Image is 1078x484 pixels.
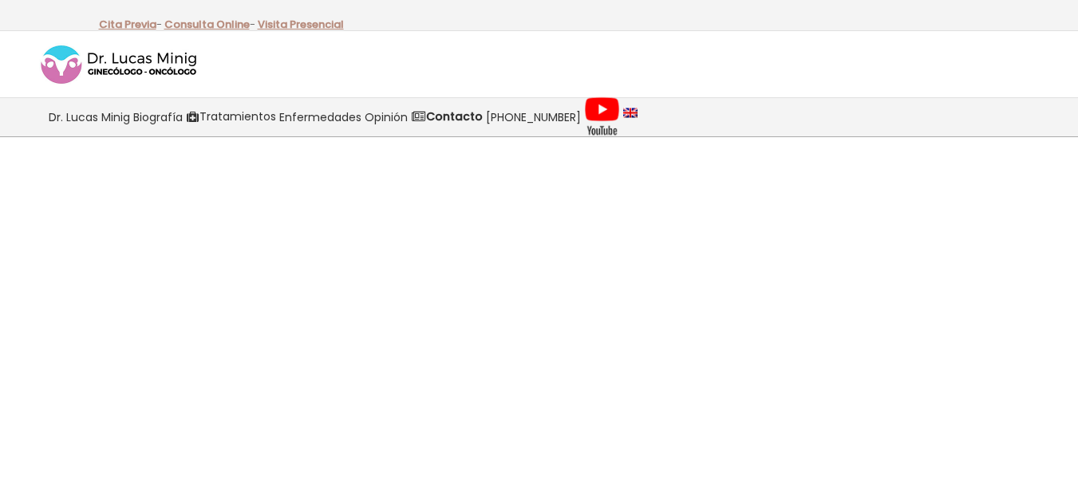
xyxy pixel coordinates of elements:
strong: Contacto [426,108,483,124]
a: Videos Youtube Ginecología [582,98,622,136]
span: Enfermedades [279,108,361,127]
img: language english [623,108,638,118]
a: Consulta Online [164,17,250,32]
p: - [164,14,255,35]
span: Opinión [365,108,408,127]
span: Dr. Lucas Minig [49,108,130,127]
span: Biografía [133,108,183,127]
a: Dr. Lucas Minig [47,98,132,136]
img: Videos Youtube Ginecología [584,97,620,137]
span: Tratamientos [199,108,276,126]
a: [PHONE_NUMBER] [484,98,582,136]
a: Visita Presencial [258,17,344,32]
a: Tratamientos [184,98,278,136]
span: [PHONE_NUMBER] [486,108,581,127]
p: - [99,14,162,35]
a: Biografía [132,98,184,136]
a: Enfermedades [278,98,363,136]
a: Cita Previa [99,17,156,32]
a: language english [622,98,639,136]
a: Contacto [409,98,484,136]
a: Opinión [363,98,409,136]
